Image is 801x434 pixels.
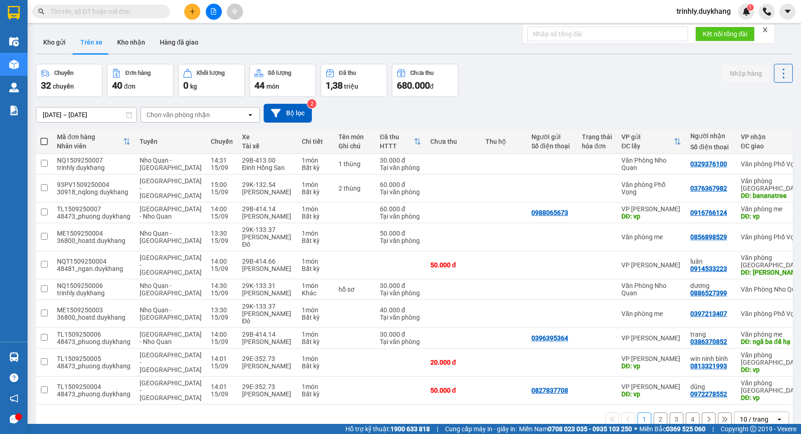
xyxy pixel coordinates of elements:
div: Bất kỳ [302,390,329,398]
div: Khác [302,289,329,297]
span: Miền Bắc [639,424,705,434]
div: Văn phòng Phố Vọng [621,181,681,196]
div: 29K-132.54 [242,181,293,188]
div: Chuyến [54,70,73,76]
div: 0916766124 [690,209,727,216]
div: DĐ: vp [621,362,681,370]
div: dũng [690,383,732,390]
div: Đinh Hồng San [242,164,293,171]
div: 1 món [302,205,329,213]
span: 32 [41,80,51,91]
div: ĐC lấy [621,142,674,150]
svg: open [247,111,254,118]
div: Văn phòng me [621,233,681,241]
div: 2 thùng [338,185,371,192]
div: VP nhận [741,133,795,141]
div: 0329376100 [690,160,727,168]
div: Khối lượng [197,70,225,76]
div: Bất kỳ [302,237,329,244]
div: Người gửi [531,133,573,141]
button: Kho gửi [36,31,73,53]
span: 1,38 [326,80,343,91]
div: VP [PERSON_NAME] [621,261,681,269]
div: 0397213407 [690,310,727,317]
div: [PERSON_NAME] Đô [242,310,293,325]
div: 29K-133.31 [242,282,293,289]
div: 14:00 [211,205,233,213]
div: 50.000 đ [430,261,476,269]
div: 13:30 [211,306,233,314]
div: hồ sơ [338,286,371,293]
div: Nhân viên [57,142,123,150]
sup: 1 [747,4,754,11]
span: 1 [749,4,752,11]
button: aim [227,4,243,20]
button: file-add [206,4,222,20]
input: Tìm tên, số ĐT hoặc mã đơn [51,6,159,17]
div: DĐ: vp [621,213,681,220]
div: 29B-414.66 [242,258,293,265]
div: win ninh bình [690,355,732,362]
div: 36800_hoatd.duykhang [57,314,130,321]
div: 30918_nqlong.duykhang [57,188,130,196]
div: Tại văn phòng [380,188,421,196]
span: [GEOGRAPHIC_DATA] - Nho Quan [140,331,202,345]
div: Văn Phòng Nho Quan [621,282,681,297]
button: 1 [637,412,651,426]
div: [PERSON_NAME] Đô [242,233,293,248]
div: VP [PERSON_NAME] [621,383,681,390]
div: 48473_phuong.duykhang [57,213,130,220]
div: 14:00 [211,331,233,338]
span: caret-down [784,7,792,16]
div: [PERSON_NAME] [242,265,293,272]
span: question-circle [10,373,18,382]
img: warehouse-icon [9,352,19,362]
button: Chưa thu680.000đ [392,64,458,97]
div: 15/09 [211,237,233,244]
div: [PERSON_NAME] [242,289,293,297]
div: Ghi chú [338,142,371,150]
div: NQ1509250007 [57,157,130,164]
div: 0988065673 [531,209,568,216]
div: Số điện thoại [690,143,732,151]
span: Nho Quan - [GEOGRAPHIC_DATA] [140,157,202,171]
th: Toggle SortBy [375,130,426,154]
div: 93PV1509250004 [57,181,130,188]
div: 15:00 [211,181,233,188]
button: 4 [686,412,699,426]
div: 15/09 [211,314,233,321]
img: solution-icon [9,106,19,115]
div: 30.000 đ [380,331,421,338]
div: Người nhận [690,132,732,140]
span: search [38,8,45,15]
div: Tại văn phòng [380,314,421,321]
strong: 0369 525 060 [666,425,705,433]
div: ME1509250004 [57,230,130,237]
div: Chưa thu [430,138,476,145]
span: 680.000 [397,80,430,91]
div: Bất kỳ [302,213,329,220]
div: [PERSON_NAME] [242,362,293,370]
button: Kết nối tổng đài [695,27,755,41]
svg: open [776,416,783,423]
div: [PERSON_NAME] [242,213,293,220]
div: Văn Phòng Nho Quan [621,157,681,171]
div: [PERSON_NAME] [242,390,293,398]
img: warehouse-icon [9,83,19,92]
span: Cung cấp máy in - giấy in: [445,424,517,434]
span: [GEOGRAPHIC_DATA] - [GEOGRAPHIC_DATA] [140,351,202,373]
div: Văn phòng me [621,310,681,317]
div: 15/09 [211,188,233,196]
div: 15/09 [211,213,233,220]
span: file-add [210,8,217,15]
span: | [437,424,438,434]
div: 20.000 đ [430,359,476,366]
div: 48473_phuong.duykhang [57,362,130,370]
div: 1 món [302,282,329,289]
div: 29E-352.73 [242,355,293,362]
div: 1 món [302,355,329,362]
input: Select a date range. [36,107,136,122]
div: VP [PERSON_NAME] [621,334,681,342]
button: Chuyến32chuyến [36,64,102,97]
div: 29B-413.00 [242,157,293,164]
